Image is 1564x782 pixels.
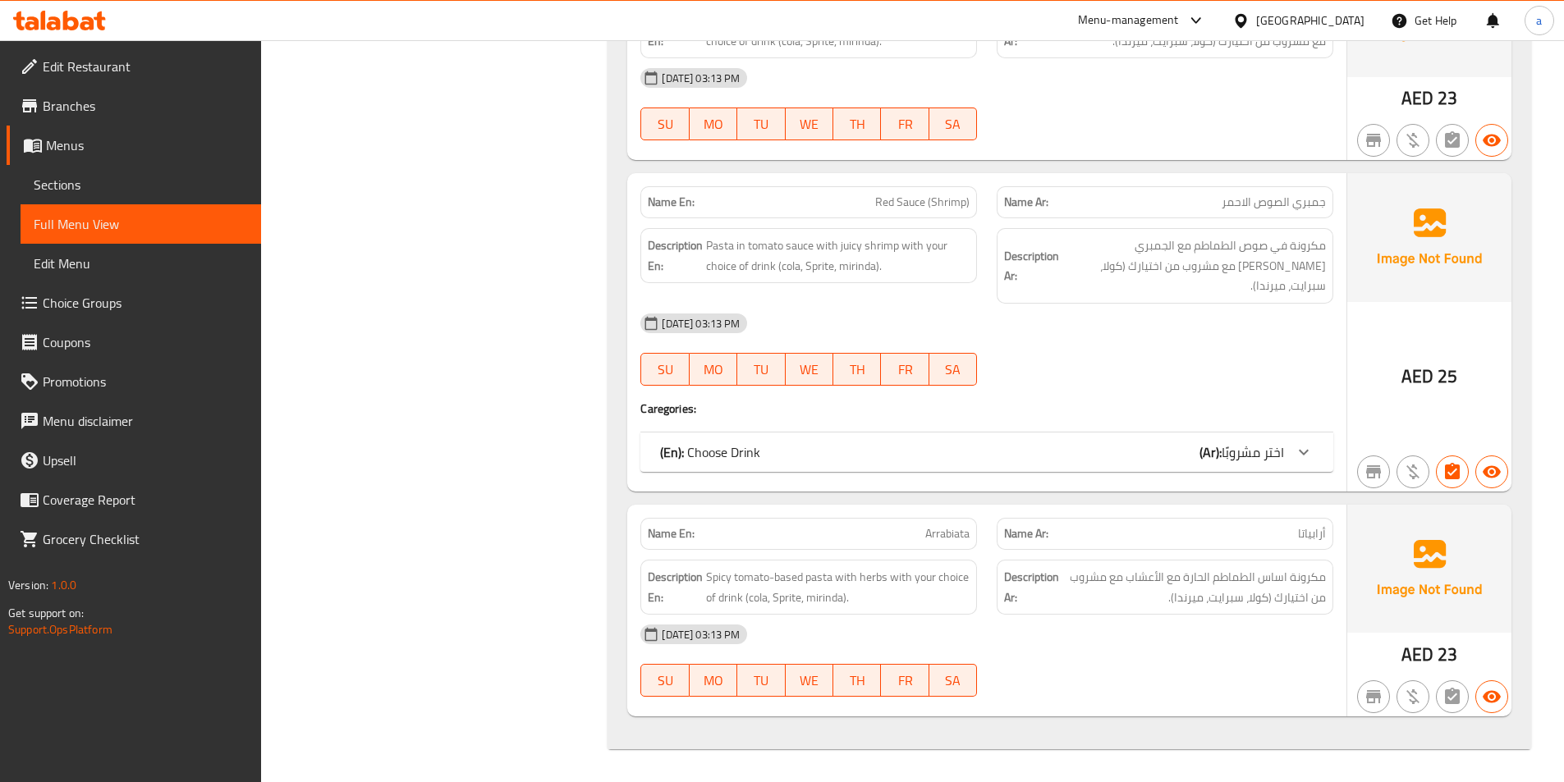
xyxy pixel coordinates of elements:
a: Edit Restaurant [7,47,261,86]
span: WE [792,358,827,382]
span: أرابياتا [1298,525,1326,542]
span: مكرونة في صوص الطماطم مع الجمبري الجوسي مع مشروب من اختيارك (كولا، سبرايت، ميرندا). [1062,236,1326,296]
span: Upsell [43,450,248,470]
button: Available [1475,680,1508,713]
strong: Description Ar: [1004,567,1059,607]
div: (En): Choose Drink(Ar):اختر مشروبًا [640,432,1333,472]
button: SA [929,107,977,140]
span: Coupons [43,332,248,352]
span: Spicy tomato-based pasta with herbs with your choice of drink (cola, Sprite, mirinda). [706,567,970,607]
span: Coverage Report [43,490,248,510]
div: Menu-management [1078,11,1179,30]
button: WE [786,664,833,697]
span: Arrabiata [925,525,970,542]
span: [DATE] 03:13 PM [655,627,746,643]
button: Purchased item [1397,455,1429,488]
a: Menu disclaimer [7,401,261,441]
span: TH [840,358,874,382]
span: Choice Groups [43,293,248,313]
button: WE [786,107,833,140]
span: SU [648,358,682,382]
span: Menu disclaimer [43,411,248,431]
a: Choice Groups [7,283,261,322]
strong: Description Ar: [1004,246,1059,286]
p: Choose Drink [660,442,760,462]
span: Branches [43,96,248,116]
button: SU [640,107,689,140]
div: [GEOGRAPHIC_DATA] [1256,11,1364,30]
span: SU [648,669,682,693]
button: Purchased item [1397,124,1429,157]
b: (Ar): [1199,440,1222,464]
strong: Description En: [648,11,703,51]
button: Not branch specific item [1357,455,1390,488]
span: جمبري الصوص الاحمر [1222,194,1326,211]
span: مكرونة اساس الطماطم الحارة مع الأعشاب مع مشروب من اختيارك (كولا، سبرايت، ميرندا). [1062,567,1326,607]
button: Not branch specific item [1357,124,1390,157]
span: Get support on: [8,602,84,624]
span: SA [936,358,970,382]
a: Menus [7,126,261,165]
button: Available [1475,455,1508,488]
b: (En): [660,440,684,464]
span: TU [744,358,778,382]
span: FR [887,358,922,382]
a: Coverage Report [7,480,261,519]
span: 23 [1438,82,1457,114]
strong: Description En: [648,236,703,276]
a: Grocery Checklist [7,519,261,559]
span: Full Menu View [34,214,248,234]
span: a [1536,11,1542,30]
span: 25 [1438,360,1457,392]
span: Grocery Checklist [43,529,248,549]
span: 1.0.0 [51,574,76,596]
span: MO [696,358,731,382]
span: WE [792,112,827,136]
span: TH [840,112,874,136]
span: SU [648,112,682,136]
button: Not has choices [1436,124,1469,157]
span: Menus [46,135,248,155]
span: Promotions [43,372,248,391]
button: TU [737,353,785,386]
span: SA [936,112,970,136]
span: Edit Menu [34,254,248,273]
a: Sections [21,165,261,204]
button: TH [833,664,881,697]
button: Not branch specific item [1357,680,1390,713]
span: FR [887,669,922,693]
span: MO [696,669,731,693]
span: اختر مشروبًا [1222,440,1284,464]
button: TH [833,107,881,140]
a: Branches [7,86,261,126]
button: SA [929,664,977,697]
strong: Name En: [648,194,695,211]
img: Ae5nvW7+0k+MAAAAAElFTkSuQmCC [1347,505,1511,633]
button: MO [690,107,737,140]
button: Available [1475,124,1508,157]
span: FR [887,112,922,136]
span: AED [1401,360,1433,392]
button: FR [881,353,929,386]
a: Full Menu View [21,204,261,244]
strong: Name Ar: [1004,525,1048,542]
button: Not has choices [1436,680,1469,713]
span: MO [696,112,731,136]
span: Version: [8,574,48,596]
span: Edit Restaurant [43,57,248,76]
a: Coupons [7,322,261,362]
span: TH [840,669,874,693]
span: AED [1401,638,1433,670]
span: SA [936,669,970,693]
button: TH [833,353,881,386]
button: TU [737,107,785,140]
span: Sections [34,175,248,194]
button: Has choices [1436,455,1469,488]
a: Edit Menu [21,244,261,283]
span: [DATE] 03:13 PM [655,71,746,86]
strong: Name En: [648,525,695,542]
a: Support.OpsPlatform [8,619,112,640]
span: [DATE] 03:13 PM [655,316,746,332]
button: SU [640,353,689,386]
span: TU [744,112,778,136]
